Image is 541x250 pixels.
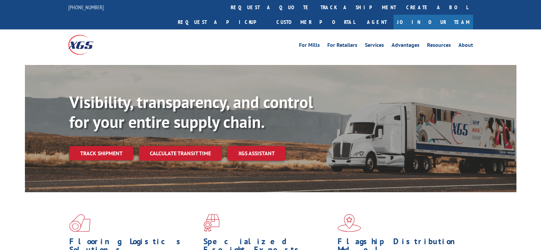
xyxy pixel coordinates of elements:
[338,214,361,232] img: xgs-icon-flagship-distribution-model-red
[360,15,394,29] a: Agent
[69,91,313,132] b: Visibility, transparency, and control for your entire supply chain.
[299,42,320,50] a: For Mills
[69,214,90,232] img: xgs-icon-total-supply-chain-intelligence-red
[227,146,286,161] a: XGS ASSISTANT
[365,42,384,50] a: Services
[394,15,473,29] a: Join Our Team
[427,42,451,50] a: Resources
[458,42,473,50] a: About
[203,214,219,232] img: xgs-icon-focused-on-flooring-red
[68,4,104,11] a: [PHONE_NUMBER]
[327,42,357,50] a: For Retailers
[69,146,133,160] a: Track shipment
[271,15,360,29] a: Customer Portal
[173,15,271,29] a: Request a pickup
[391,42,419,50] a: Advantages
[139,146,222,161] a: Calculate transit time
